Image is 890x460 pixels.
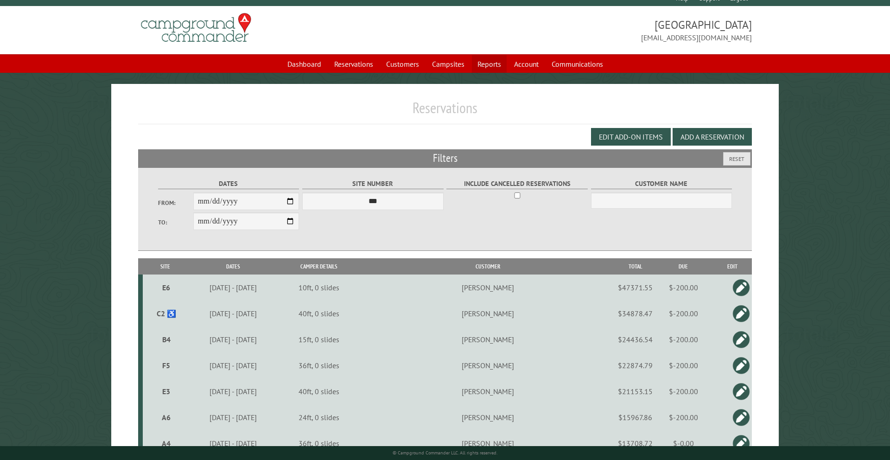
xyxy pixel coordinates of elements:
td: $-200.00 [654,300,713,326]
div: [DATE] - [DATE] [189,387,278,396]
th: Site [143,258,188,275]
td: [PERSON_NAME] [359,404,617,430]
div: [DATE] - [DATE] [189,361,278,370]
td: $15967.86 [617,404,654,430]
div: A4 [146,439,186,448]
div: E3 [146,387,186,396]
a: Account [509,55,544,73]
th: Customer [359,258,617,275]
div: [DATE] - [DATE] [189,413,278,422]
td: [PERSON_NAME] [359,430,617,456]
td: $47371.55 [617,275,654,300]
div: [DATE] - [DATE] [189,439,278,448]
th: Dates [188,258,280,275]
img: Campground Commander [138,10,254,46]
td: $34878.47 [617,300,654,326]
small: © Campground Commander LLC. All rights reserved. [393,450,497,456]
div: [DATE] - [DATE] [189,335,278,344]
a: Customers [381,55,425,73]
button: Reset [723,152,750,166]
label: From: [158,198,193,207]
h1: Reservations [138,99,752,124]
button: Edit Add-on Items [591,128,671,146]
a: Dashboard [282,55,327,73]
th: Due [654,258,713,275]
h2: Filters [138,149,752,167]
div: F5 [146,361,186,370]
td: [PERSON_NAME] [359,275,617,300]
a: Reservations [329,55,379,73]
div: C2 ♿ [146,309,186,318]
td: $-200.00 [654,352,713,378]
div: E6 [146,283,186,292]
label: Site Number [302,179,444,189]
td: $24436.54 [617,326,654,352]
div: A6 [146,413,186,422]
a: Reports [472,55,507,73]
th: Camper Details [279,258,359,275]
td: $-0.00 [654,430,713,456]
label: Include Cancelled Reservations [446,179,588,189]
td: 36ft, 0 slides [279,430,359,456]
td: 36ft, 0 slides [279,352,359,378]
td: 10ft, 0 slides [279,275,359,300]
td: $21153.15 [617,378,654,404]
td: 40ft, 0 slides [279,378,359,404]
td: $-200.00 [654,275,713,300]
label: Customer Name [591,179,732,189]
label: Dates [158,179,299,189]
td: [PERSON_NAME] [359,352,617,378]
a: Communications [546,55,609,73]
td: $-200.00 [654,404,713,430]
div: [DATE] - [DATE] [189,309,278,318]
td: [PERSON_NAME] [359,326,617,352]
td: 40ft, 0 slides [279,300,359,326]
td: 15ft, 0 slides [279,326,359,352]
th: Total [617,258,654,275]
td: $-200.00 [654,378,713,404]
td: 24ft, 0 slides [279,404,359,430]
div: B4 [146,335,186,344]
td: [PERSON_NAME] [359,300,617,326]
td: $-200.00 [654,326,713,352]
td: $22874.79 [617,352,654,378]
td: $13708.72 [617,430,654,456]
a: Campsites [426,55,470,73]
label: To: [158,218,193,227]
th: Edit [713,258,752,275]
td: [PERSON_NAME] [359,378,617,404]
button: Add a Reservation [673,128,752,146]
div: [DATE] - [DATE] [189,283,278,292]
span: [GEOGRAPHIC_DATA] [EMAIL_ADDRESS][DOMAIN_NAME] [445,17,752,43]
